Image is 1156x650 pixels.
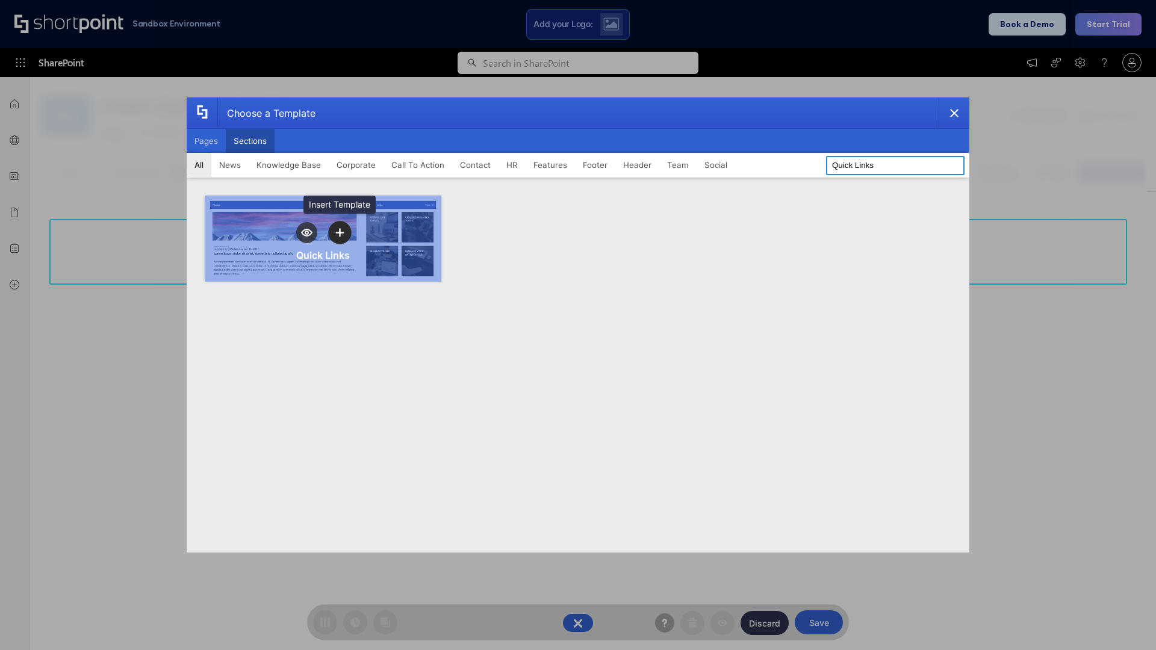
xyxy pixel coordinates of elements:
button: Header [615,153,659,177]
button: All [187,153,211,177]
div: Quick Links [296,249,350,261]
button: Sections [226,129,275,153]
input: Search [826,156,965,175]
button: Social [697,153,735,177]
div: Choose a Template [217,98,315,128]
button: Pages [187,129,226,153]
button: HR [499,153,526,177]
button: News [211,153,249,177]
button: Knowledge Base [249,153,329,177]
button: Team [659,153,697,177]
button: Footer [575,153,615,177]
button: Contact [452,153,499,177]
div: template selector [187,97,969,552]
button: Corporate [329,153,384,177]
button: Call To Action [384,153,452,177]
button: Features [526,153,575,177]
iframe: Chat Widget [1096,592,1156,650]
